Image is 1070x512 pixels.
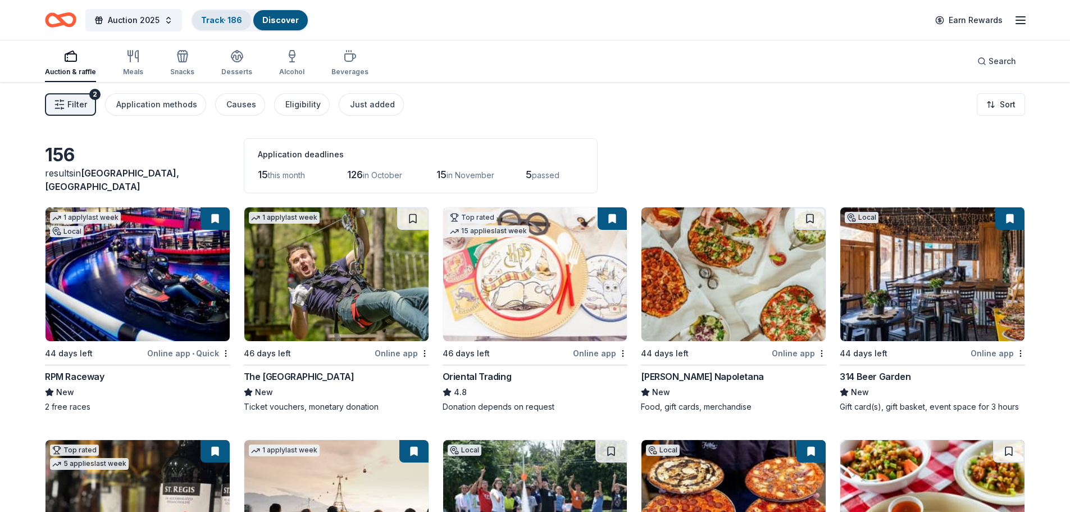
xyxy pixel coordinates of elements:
button: Eligibility [274,93,330,116]
span: New [851,386,869,399]
span: Sort [1000,98,1016,111]
div: Donation depends on request [443,401,628,413]
span: 15 [258,169,268,180]
div: Local [646,445,680,456]
button: Track· 186Discover [191,9,309,31]
span: 4.8 [454,386,467,399]
a: Home [45,7,76,33]
div: Food, gift cards, merchandise [641,401,826,413]
div: 2 free races [45,401,230,413]
a: Image for The Adventure Park1 applylast week46 days leftOnline appThe [GEOGRAPHIC_DATA]NewTicket ... [244,207,429,413]
span: New [56,386,74,399]
div: 44 days left [641,347,689,360]
div: 15 applies last week [448,225,529,237]
div: Online app [772,346,826,360]
img: Image for Oriental Trading [443,207,627,341]
span: • [192,349,194,358]
div: Snacks [170,67,194,76]
div: RPM Raceway [45,370,104,383]
div: Beverages [331,67,368,76]
div: 314 Beer Garden [840,370,910,383]
div: results [45,166,230,193]
span: [GEOGRAPHIC_DATA], [GEOGRAPHIC_DATA] [45,167,179,192]
div: 156 [45,144,230,166]
a: Earn Rewards [928,10,1009,30]
button: Auction & raffle [45,45,96,82]
div: Top rated [50,445,99,456]
span: 15 [436,169,447,180]
div: Online app [375,346,429,360]
div: 44 days left [840,347,887,360]
button: Sort [977,93,1025,116]
div: Online app [971,346,1025,360]
button: Alcohol [279,45,304,82]
span: in [45,167,179,192]
div: 2 [89,89,101,100]
div: 46 days left [443,347,490,360]
button: Causes [215,93,265,116]
div: 46 days left [244,347,291,360]
a: Image for RPM Raceway1 applylast weekLocal44 days leftOnline app•QuickRPM RacewayNew2 free races [45,207,230,413]
button: Filter2 [45,93,96,116]
span: Filter [67,98,87,111]
div: The [GEOGRAPHIC_DATA] [244,370,354,383]
a: Discover [262,15,299,25]
a: Image for 314 Beer GardenLocal44 days leftOnline app314 Beer GardenNewGift card(s), gift basket, ... [840,207,1025,413]
img: Image for Frank Pepe Pizzeria Napoletana [641,207,826,341]
span: this month [268,170,305,180]
div: Local [448,445,481,456]
button: Snacks [170,45,194,82]
div: Application methods [116,98,197,111]
div: Causes [226,98,256,111]
div: Alcohol [279,67,304,76]
button: Meals [123,45,143,82]
span: passed [532,170,559,180]
img: Image for 314 Beer Garden [840,207,1025,341]
span: New [255,386,273,399]
div: Eligibility [285,98,321,111]
div: Auction & raffle [45,67,96,76]
div: 1 apply last week [249,445,320,456]
div: [PERSON_NAME] Napoletana [641,370,763,383]
div: 1 apply last week [249,212,320,224]
div: Online app [573,346,627,360]
a: Image for Frank Pepe Pizzeria Napoletana44 days leftOnline app[PERSON_NAME] NapoletanaNewFood, gi... [641,207,826,413]
div: 44 days left [45,347,93,360]
img: Image for The Adventure Park [244,207,429,341]
span: Auction 2025 [108,13,160,27]
button: Application methods [105,93,206,116]
div: Just added [350,98,395,111]
span: 5 [526,169,532,180]
div: Top rated [448,212,497,223]
div: 1 apply last week [50,212,121,224]
div: Ticket vouchers, monetary donation [244,401,429,413]
button: Beverages [331,45,368,82]
a: Image for Oriental TradingTop rated15 applieslast week46 days leftOnline appOriental Trading4.8Do... [443,207,628,413]
div: Online app Quick [147,346,230,360]
div: Local [845,212,878,223]
button: Desserts [221,45,252,82]
button: Auction 2025 [85,9,182,31]
span: 126 [347,169,363,180]
a: Track· 186 [201,15,242,25]
button: Search [968,50,1025,73]
img: Image for RPM Raceway [45,207,230,341]
span: in October [363,170,402,180]
div: Oriental Trading [443,370,512,383]
span: in November [447,170,494,180]
div: Application deadlines [258,148,584,161]
div: Gift card(s), gift basket, event space for 3 hours [840,401,1025,413]
div: Desserts [221,67,252,76]
span: New [652,386,670,399]
span: Search [989,55,1016,68]
div: Meals [123,67,143,76]
button: Just added [339,93,404,116]
div: 5 applies last week [50,458,129,470]
div: Local [50,226,84,237]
